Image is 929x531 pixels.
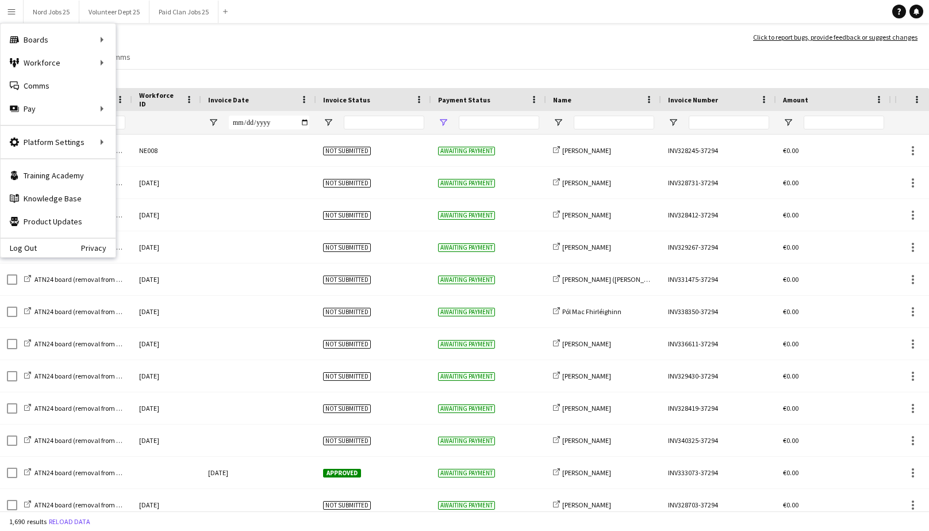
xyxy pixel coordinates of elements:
span: Awaiting payment [438,340,495,349]
span: €0.00 [783,275,799,284]
span: Not submitted [323,404,371,413]
div: INV338350-37294 [661,296,776,327]
div: INV328419-37294 [661,392,776,424]
a: Privacy [81,243,116,253]
span: Awaiting payment [438,179,495,188]
span: ATN24 board (removal from payments screen) [34,468,169,477]
a: Log Out [1,243,37,253]
span: [PERSON_NAME] [562,339,611,348]
button: Nord Jobs 25 [24,1,79,23]
span: [PERSON_NAME] [562,211,611,219]
span: Not submitted [323,147,371,155]
span: [PERSON_NAME] [562,404,611,412]
span: Invoice Date [208,95,249,104]
span: Not submitted [323,276,371,284]
span: [PERSON_NAME] [562,243,611,251]
span: ATN24 board (removal from payments screen) [34,436,169,445]
span: Pól Mac Fhirléighinn [562,307,621,316]
a: Comms [100,49,135,64]
a: ATN24 board (removal from payments screen) [24,468,169,477]
span: Workforce ID [139,91,181,108]
span: Payment Status [438,95,490,104]
span: €0.00 [783,307,799,316]
span: Not submitted [323,211,371,220]
span: €0.00 [783,501,799,509]
span: Not submitted [323,243,371,252]
span: Not submitted [323,501,371,510]
div: [DATE] [132,263,201,295]
span: [PERSON_NAME] [562,372,611,380]
a: ATN24 board (removal from payments screen) [24,404,169,412]
a: Training Academy [1,164,116,187]
div: Pay [1,97,116,120]
span: €0.00 [783,372,799,380]
div: NE008 [132,135,201,166]
span: Awaiting payment [438,372,495,381]
span: Comms [105,52,130,62]
div: [DATE] [132,392,201,424]
a: ATN24 board (removal from payments screen) [24,275,169,284]
a: Click to report bugs, provide feedback or suggest changes [753,32,918,43]
div: [DATE] [132,360,201,392]
button: Open Filter Menu [208,117,218,128]
span: ATN24 board (removal from payments screen) [34,501,169,509]
span: [PERSON_NAME] [562,468,611,477]
input: Invoice Date Filter Input [229,116,309,129]
button: Volunteer Dept 25 [79,1,149,23]
span: €0.00 [783,243,799,251]
span: €0.00 [783,339,799,348]
span: Awaiting payment [438,276,495,284]
span: Awaiting payment [438,437,495,445]
button: Open Filter Menu [438,117,448,128]
div: INV328731-37294 [661,167,776,198]
div: [DATE] [132,489,201,521]
div: INV328245-37294 [661,135,776,166]
span: Awaiting payment [438,211,495,220]
input: Name Filter Input [574,116,654,129]
span: Approved [323,469,361,477]
button: Open Filter Menu [553,117,563,128]
div: [DATE] [132,231,201,263]
span: €0.00 [783,468,799,477]
div: INV329267-37294 [661,231,776,263]
span: ATN24 board (removal from payments screen) [34,372,169,380]
span: Name [553,95,571,104]
div: INV328412-37294 [661,199,776,231]
div: Boards [1,28,116,51]
span: Not submitted [323,340,371,349]
span: €0.00 [783,146,799,155]
button: Open Filter Menu [668,117,678,128]
span: [PERSON_NAME] [562,436,611,445]
a: ATN24 board (removal from payments screen) [24,339,169,348]
input: Amount Filter Input [804,116,884,129]
div: [DATE] [132,199,201,231]
a: ATN24 board (removal from payments screen) [24,501,169,509]
span: Not submitted [323,372,371,381]
span: [PERSON_NAME] [562,146,611,155]
span: Awaiting payment [438,308,495,316]
button: Paid Clan Jobs 25 [149,1,218,23]
span: Awaiting payment [438,501,495,510]
span: Awaiting payment [438,243,495,252]
span: ATN24 board (removal from payments screen) [34,307,169,316]
span: ATN24 board (removal from payments screen) [34,339,169,348]
div: Platform Settings [1,131,116,154]
a: ATN24 board (removal from payments screen) [24,372,169,380]
span: €0.00 [783,211,799,219]
div: INV328703-37294 [661,489,776,521]
span: [PERSON_NAME] [562,178,611,187]
a: Comms [1,74,116,97]
button: Reload data [47,515,93,528]
a: Product Updates [1,210,116,233]
span: [PERSON_NAME] [562,501,611,509]
input: Invoice Status Filter Input [344,116,424,129]
span: Awaiting payment [438,404,495,413]
span: €0.00 [783,404,799,412]
div: INV340325-37294 [661,425,776,456]
a: Knowledge Base [1,187,116,210]
a: ATN24 board (removal from payments screen) [24,307,169,316]
a: ATN24 board (removal from payments screen) [24,436,169,445]
span: Amount [783,95,808,104]
span: Not submitted [323,179,371,188]
span: Awaiting payment [438,469,495,477]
